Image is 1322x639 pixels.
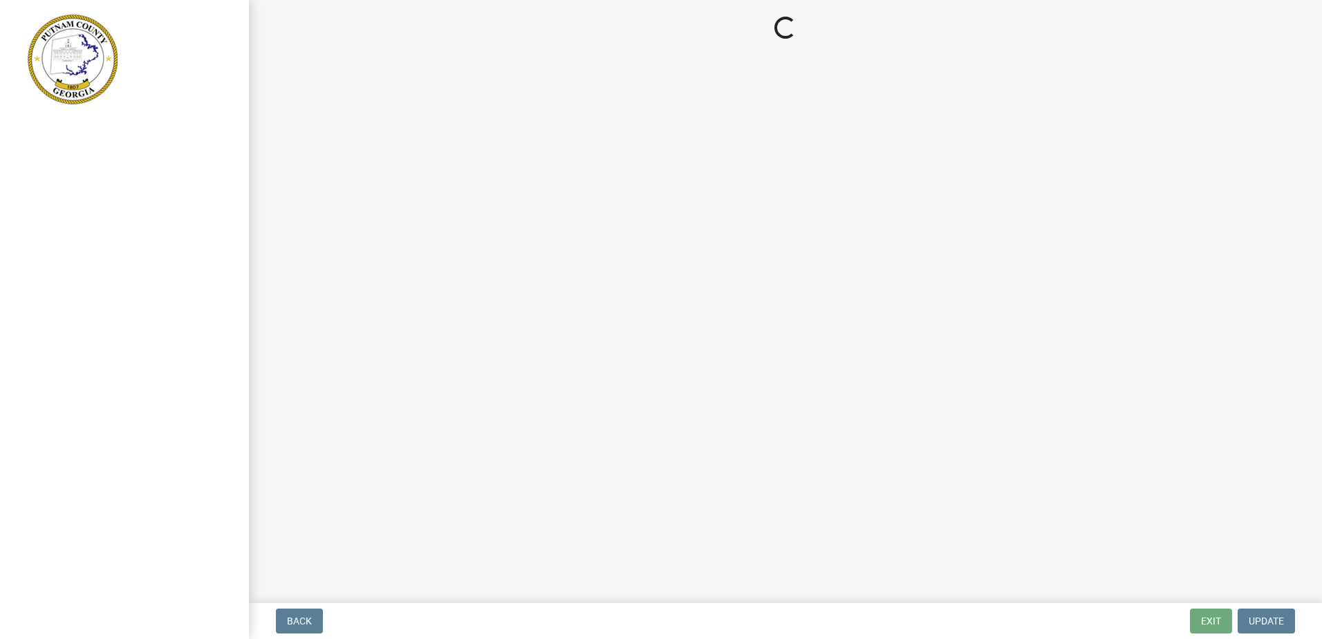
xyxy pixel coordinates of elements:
[276,609,323,633] button: Back
[1190,609,1232,633] button: Exit
[28,15,118,104] img: Putnam County, Georgia
[287,615,312,627] span: Back
[1249,615,1284,627] span: Update
[1238,609,1295,633] button: Update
